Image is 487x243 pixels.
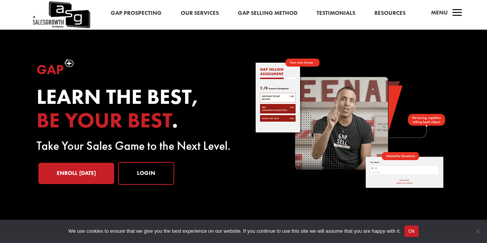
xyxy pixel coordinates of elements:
[118,162,174,185] a: Login
[38,163,114,184] a: Enroll [DATE]
[255,59,445,188] img: self-paced-sales-course-online
[68,227,401,235] span: We use cookies to ensure that we give you the best experience on our website. If you continue to ...
[404,226,419,237] button: Ok
[64,59,74,67] img: plus-symbol-white
[37,85,232,136] h2: Learn the best, .
[37,61,64,78] span: Gap
[37,141,232,151] p: Take Your Sales Game to the Next Level.
[474,227,481,235] span: No
[37,106,172,134] span: be your best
